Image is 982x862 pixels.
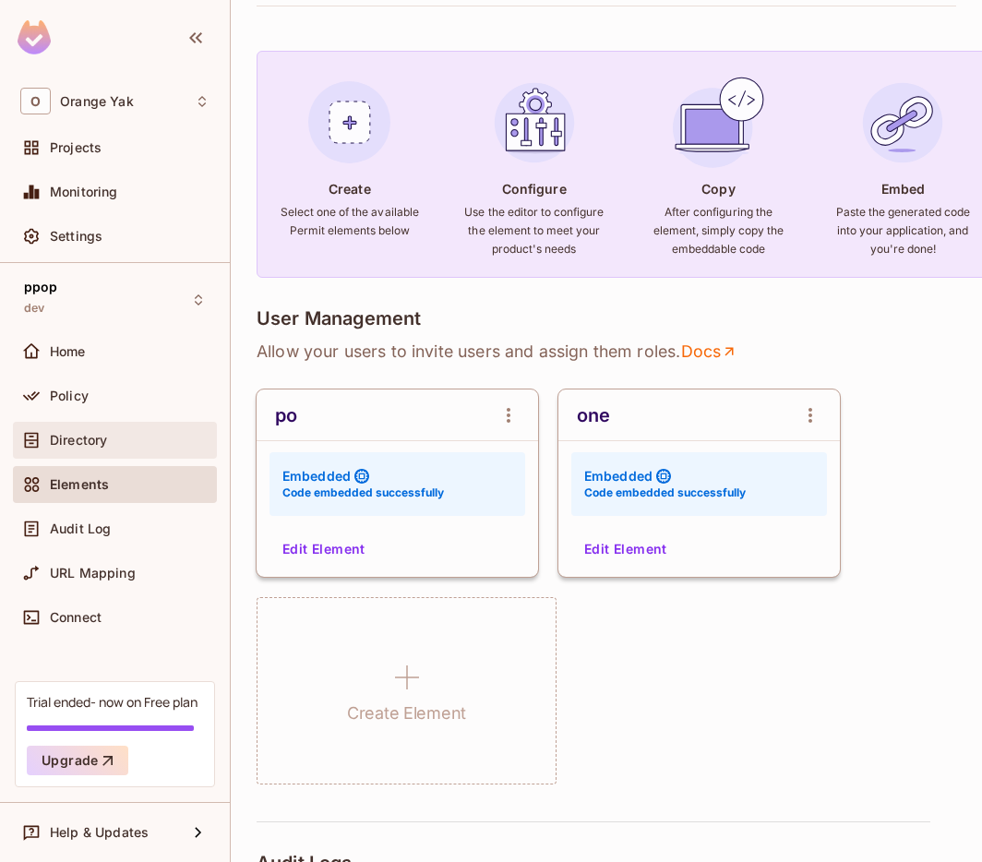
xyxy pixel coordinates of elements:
[20,88,51,114] span: O
[464,203,605,258] h6: Use the editor to configure the element to meet your product's needs
[257,307,421,329] h4: User Management
[490,397,527,434] button: open Menu
[701,180,735,198] h4: Copy
[60,94,134,109] span: Workspace: Orange Yak
[282,485,444,501] h6: Code embedded successfully
[27,693,198,711] div: Trial ended- now on Free plan
[50,477,109,492] span: Elements
[50,344,86,359] span: Home
[257,341,956,363] p: Allow your users to invite users and assign them roles .
[280,203,420,240] h6: Select one of the available Permit elements below
[50,610,102,625] span: Connect
[50,389,89,403] span: Policy
[275,404,297,426] div: po
[50,433,107,448] span: Directory
[24,280,58,294] span: ppop
[282,467,351,485] h4: Embedded
[648,203,788,258] h6: After configuring the element, simply copy the embeddable code
[50,521,111,536] span: Audit Log
[832,203,973,258] h6: Paste the generated code into your application, and you're done!
[502,180,567,198] h4: Configure
[50,185,118,199] span: Monitoring
[50,566,136,581] span: URL Mapping
[329,180,371,198] h4: Create
[668,73,768,173] img: Copy Element
[584,485,746,501] h6: Code embedded successfully
[680,341,738,363] a: Docs
[881,180,926,198] h4: Embed
[853,73,952,173] img: Embed Element
[577,534,675,564] button: Edit Element
[577,404,610,426] div: one
[27,746,128,775] button: Upgrade
[300,73,400,173] img: Create Element
[347,700,466,727] h1: Create Element
[275,534,373,564] button: Edit Element
[792,397,829,434] button: open Menu
[50,229,102,244] span: Settings
[50,140,102,155] span: Projects
[485,73,584,173] img: Configure Element
[584,467,653,485] h4: Embedded
[24,301,44,316] span: dev
[18,20,51,54] img: SReyMgAAAABJRU5ErkJggg==
[50,825,149,840] span: Help & Updates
